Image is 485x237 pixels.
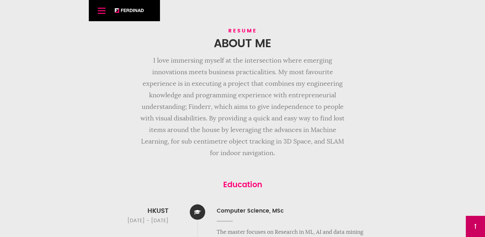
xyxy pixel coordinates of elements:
p: [DATE] - [DATE] [92,216,169,225]
a: Menu [95,4,108,17]
h1: ABOUT ME [137,37,348,51]
h2: Education [92,180,393,190]
span: Menu [98,10,105,11]
h3: HKUST [92,206,169,216]
h5: Resume [137,26,348,36]
h4: Computer Science, MSc [217,206,393,222]
p: The master focuses on Research in ML, AI and data mining [217,227,393,237]
a: Back to Top [466,216,485,237]
a: [PERSON_NAME] [114,8,144,13]
p: I love immersing myself at the intersection where emerging innovations meets business practicalit... [137,55,348,159]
